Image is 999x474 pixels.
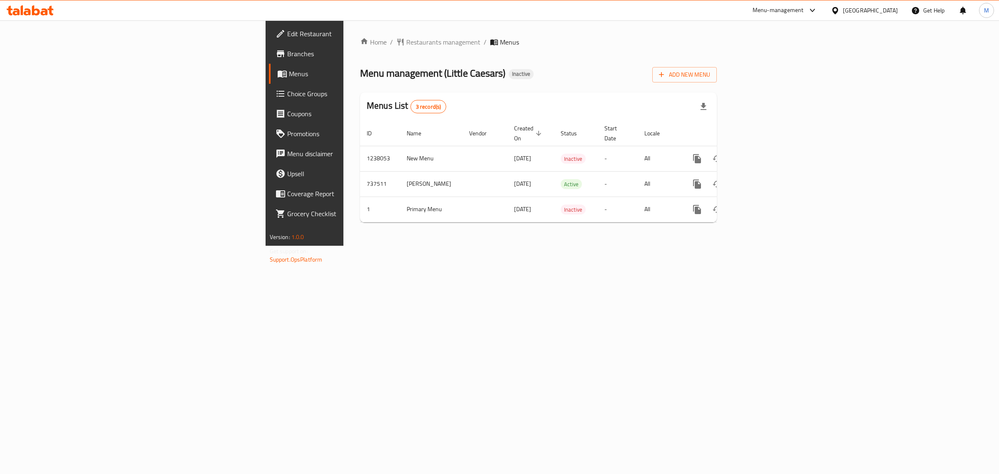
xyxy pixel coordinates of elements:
[638,197,681,222] td: All
[707,149,727,169] button: Change Status
[270,246,308,257] span: Get support on:
[659,70,710,80] span: Add New Menu
[561,154,586,164] span: Inactive
[469,128,497,138] span: Vendor
[287,149,426,159] span: Menu disclaimer
[360,37,717,47] nav: breadcrumb
[291,232,304,242] span: 1.0.0
[287,189,426,199] span: Coverage Report
[638,171,681,197] td: All
[269,44,432,64] a: Branches
[687,149,707,169] button: more
[484,37,487,47] li: /
[514,178,531,189] span: [DATE]
[407,128,432,138] span: Name
[367,128,383,138] span: ID
[561,205,586,215] span: Inactive
[269,64,432,84] a: Menus
[270,254,323,265] a: Support.OpsPlatform
[598,197,638,222] td: -
[561,180,582,189] span: Active
[287,109,426,119] span: Coupons
[406,37,480,47] span: Restaurants management
[561,205,586,215] div: Inactive
[561,128,588,138] span: Status
[270,232,290,242] span: Version:
[598,171,638,197] td: -
[843,6,898,15] div: [GEOGRAPHIC_DATA]
[598,146,638,171] td: -
[269,204,432,224] a: Grocery Checklist
[707,174,727,194] button: Change Status
[693,97,713,117] div: Export file
[514,123,544,143] span: Created On
[287,209,426,219] span: Grocery Checklist
[269,144,432,164] a: Menu disclaimer
[287,169,426,179] span: Upsell
[687,174,707,194] button: more
[287,89,426,99] span: Choice Groups
[360,121,774,222] table: enhanced table
[287,129,426,139] span: Promotions
[289,69,426,79] span: Menus
[360,64,505,82] span: Menu management ( Little Caesars )
[644,128,671,138] span: Locale
[367,100,446,113] h2: Menus List
[514,204,531,215] span: [DATE]
[509,69,534,79] div: Inactive
[638,146,681,171] td: All
[514,153,531,164] span: [DATE]
[269,124,432,144] a: Promotions
[269,104,432,124] a: Coupons
[269,164,432,184] a: Upsell
[500,37,519,47] span: Menus
[411,103,446,111] span: 3 record(s)
[984,6,989,15] span: M
[410,100,447,113] div: Total records count
[269,184,432,204] a: Coverage Report
[652,67,717,82] button: Add New Menu
[687,200,707,220] button: more
[269,84,432,104] a: Choice Groups
[287,29,426,39] span: Edit Restaurant
[396,37,480,47] a: Restaurants management
[287,49,426,59] span: Branches
[269,24,432,44] a: Edit Restaurant
[604,123,628,143] span: Start Date
[753,5,804,15] div: Menu-management
[509,70,534,77] span: Inactive
[707,200,727,220] button: Change Status
[681,121,774,146] th: Actions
